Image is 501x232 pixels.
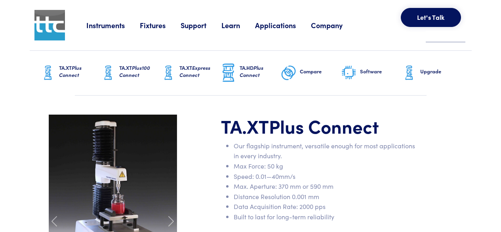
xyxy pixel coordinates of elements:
[181,20,221,30] a: Support
[119,64,150,79] span: Plus100 Connect
[179,64,221,79] h6: TA.XT
[119,64,160,79] h6: TA.XT
[221,115,418,138] h1: TA.XT
[160,63,176,83] img: ta-xt-graphic.png
[34,10,65,40] img: ttc_logo_1x1_v1.0.png
[59,64,82,79] span: Plus Connect
[160,51,221,95] a: TA.XTExpress Connect
[240,64,263,79] span: Plus Connect
[140,20,181,30] a: Fixtures
[234,192,418,202] li: Distance Resolution 0.001 mm
[341,65,357,81] img: software-graphic.png
[179,64,210,79] span: Express Connect
[281,51,341,95] a: Compare
[240,64,281,79] h6: TA.HD
[401,63,417,83] img: ta-xt-graphic.png
[221,51,281,95] a: TA.HDPlus Connect
[100,63,116,83] img: ta-xt-graphic.png
[420,68,461,75] h6: Upgrade
[234,161,418,171] li: Max Force: 50 kg
[221,20,255,30] a: Learn
[300,68,341,75] h6: Compare
[40,63,56,83] img: ta-xt-graphic.png
[86,20,140,30] a: Instruments
[311,20,358,30] a: Company
[360,68,401,75] h6: Software
[401,51,461,95] a: Upgrade
[234,171,418,182] li: Speed: 0.01—40mm/s
[234,212,418,222] li: Built to last for long-term reliability
[255,20,311,30] a: Applications
[100,51,160,95] a: TA.XTPlus100 Connect
[234,141,418,161] li: Our flagship instrument, versatile enough for most applications in every industry.
[234,181,418,192] li: Max. Aperture: 370 mm or 590 mm
[401,8,461,27] button: Let's Talk
[234,201,418,212] li: Data Acquisition Rate: 2000 pps
[269,113,379,138] span: Plus Connect
[281,63,297,83] img: compare-graphic.png
[59,64,100,79] h6: TA.XT
[221,63,236,83] img: ta-hd-graphic.png
[341,51,401,95] a: Software
[40,51,100,95] a: TA.XTPlus Connect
